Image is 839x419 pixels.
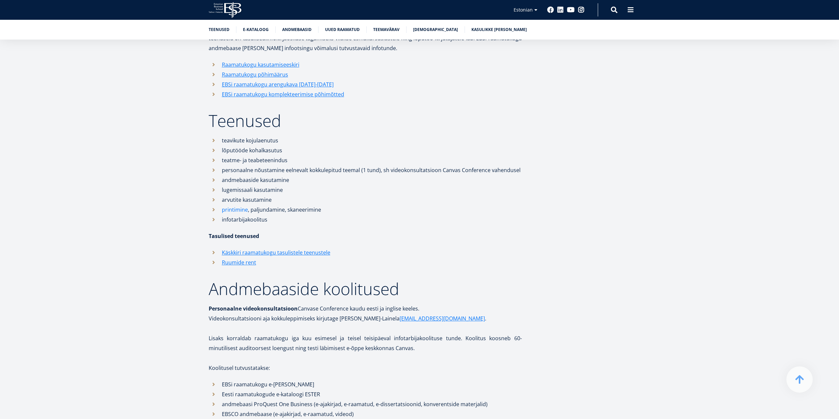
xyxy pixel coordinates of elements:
[373,26,400,33] a: Teemavärav
[282,26,312,33] a: Andmebaasid
[209,135,522,145] li: teavikute kojulaenutus
[567,7,575,13] a: Youtube
[222,70,288,79] a: Raamatukogu põhimäärus
[209,165,522,175] li: personaalne nõustamine eelnevalt kokkulepitud teemal (1 tund), sh videokonsultatsioon Canvas Conf...
[578,7,584,13] a: Instagram
[222,60,299,70] a: Raamatukogu kasutamiseeskiri
[209,314,522,323] p: Videokonsultatsiooni aja kokkuleppimiseks kirjutage [PERSON_NAME]-Lainela .
[547,7,554,13] a: Facebook
[471,26,527,33] a: Kasulikke [PERSON_NAME]
[243,26,269,33] a: E-kataloog
[400,314,485,323] a: [EMAIL_ADDRESS][DOMAIN_NAME]
[209,363,522,373] p: Koolitusel tutvustatakse:
[209,281,522,297] h2: Andmebaaside koolitused
[325,26,360,33] a: Uued raamatud
[209,399,522,409] li: andmebaasi ProQuest One Business (e-ajakirjad, e-raamatud, e-dissertatsioonid, konverentside mate...
[209,305,298,312] strong: Personaalne videokonsultatsioon
[222,205,248,215] a: printimine
[209,304,522,314] p: Canvase Conference kaudu eesti ja inglise keeles.
[209,379,522,389] li: EBSi raamatukogu e-[PERSON_NAME]
[209,232,259,240] strong: Tasulised teenused
[209,155,522,165] li: teatme- ja teabeteenindus
[209,195,522,205] li: arvutite kasutamine
[557,7,564,13] a: Linkedin
[222,257,256,267] a: Ruumide rent
[209,145,522,155] li: lõputööde kohalkasutus
[222,89,344,99] a: EBSi raamatukogu komplekteerimise põhimõtted
[209,409,522,419] li: EBSCO andmebaase (e-ajakirjad, e-raamatud, videod)
[222,248,330,257] a: Käskkiri raamatukogu tasulistele teenustele
[209,333,522,353] p: Lisaks korraldab raamatukogu iga kuu esimesel ja teisel teisipäeval infotarbijakoolituse tunde. K...
[222,79,334,89] a: EBSi raamatukogu arengukava [DATE]-[DATE]
[209,215,522,224] li: infotarbijakoolitus
[413,26,458,33] a: [DEMOGRAPHIC_DATA]
[209,175,522,185] li: andmebaaside kasutamine
[209,112,522,129] h2: Teenused
[209,389,522,399] li: Eesti raamatukogude e-kataloogi ESTER
[209,205,522,215] li: , paljundamine, skaneerimine
[209,185,522,195] li: lugemissaali kasutamine
[209,26,229,33] a: Teenused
